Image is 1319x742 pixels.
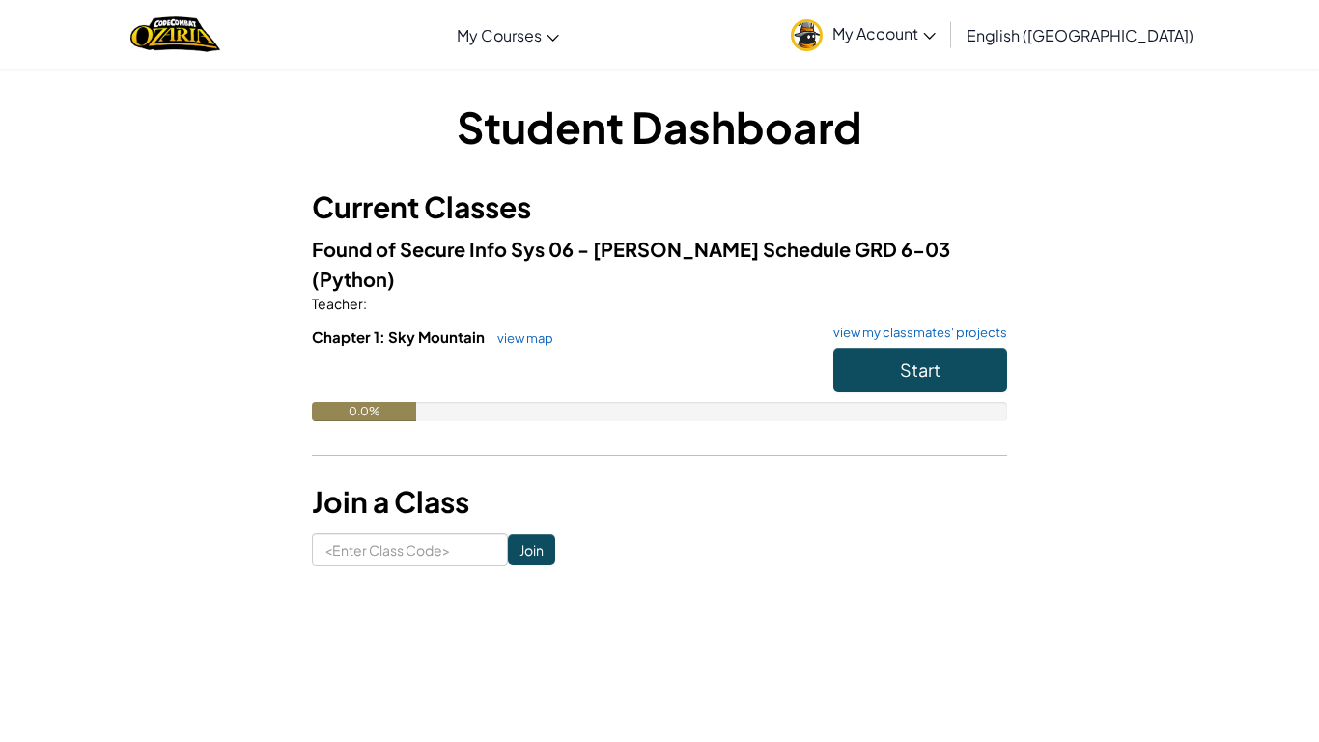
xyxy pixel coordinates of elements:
[312,185,1007,229] h3: Current Classes
[312,267,395,291] span: (Python)
[824,327,1007,339] a: view my classmates' projects
[488,330,553,346] a: view map
[791,19,823,51] img: avatar
[312,97,1007,157] h1: Student Dashboard
[312,480,1007,524] h3: Join a Class
[312,295,363,312] span: Teacher
[957,9,1203,61] a: English ([GEOGRAPHIC_DATA])
[312,402,416,421] div: 0.0%
[363,295,367,312] span: :
[447,9,569,61] a: My Courses
[967,25,1193,45] span: English ([GEOGRAPHIC_DATA])
[130,14,220,54] img: Home
[832,23,936,43] span: My Account
[312,237,950,261] span: Found of Secure Info Sys 06 - [PERSON_NAME] Schedule GRD 6-03
[130,14,220,54] a: Ozaria by CodeCombat logo
[312,328,488,346] span: Chapter 1: Sky Mountain
[900,358,940,381] span: Start
[457,25,542,45] span: My Courses
[833,348,1007,392] button: Start
[508,534,555,565] input: Join
[781,4,945,65] a: My Account
[312,533,508,566] input: <Enter Class Code>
